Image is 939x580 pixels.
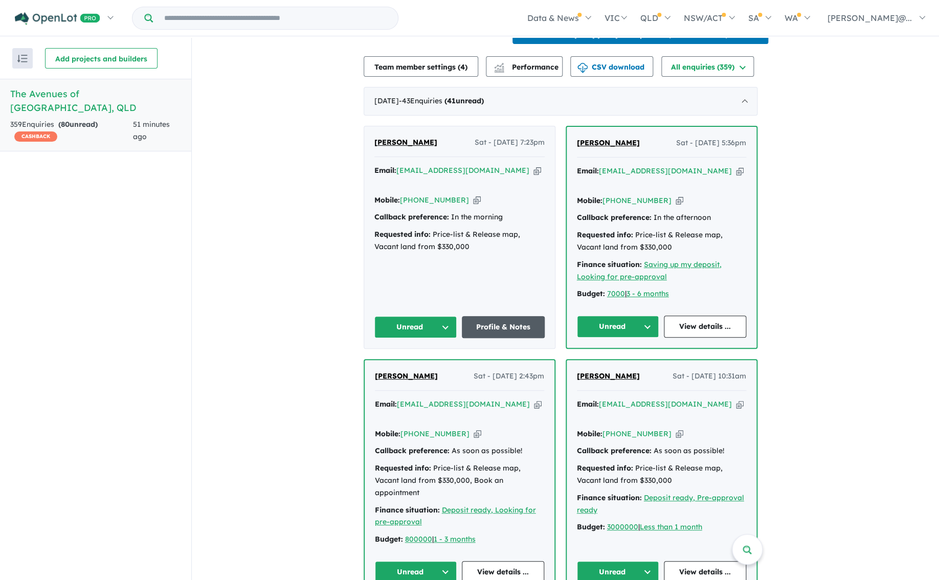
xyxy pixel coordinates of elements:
button: Copy [676,195,683,206]
img: line-chart.svg [494,63,503,69]
button: Unread [577,316,659,338]
div: Price-list & Release map, Vacant land from $330,000 [374,229,545,253]
div: As soon as possible! [375,445,544,457]
strong: Finance situation: [375,505,440,515]
h5: The Avenues of [GEOGRAPHIC_DATA] , QLD [10,87,181,115]
div: Price-list & Release map, Vacant land from $330,000 [577,229,746,254]
div: 359 Enquir ies [10,119,133,143]
strong: Mobile: [375,429,400,438]
a: [EMAIL_ADDRESS][DOMAIN_NAME] [397,399,530,409]
button: Copy [676,429,683,439]
a: 3000000 [607,522,638,531]
a: Less than 1 month [640,522,702,531]
span: Sat - [DATE] 2:43pm [474,370,544,383]
span: 80 [61,120,70,129]
strong: ( unread) [444,96,484,105]
strong: Callback preference: [375,446,450,455]
a: [EMAIL_ADDRESS][DOMAIN_NAME] [599,399,732,409]
strong: Requested info: [374,230,431,239]
a: [PERSON_NAME] [577,370,640,383]
a: [PERSON_NAME] [375,370,438,383]
a: [EMAIL_ADDRESS][DOMAIN_NAME] [599,166,732,175]
button: Copy [533,165,541,176]
span: [PERSON_NAME] [577,138,640,147]
strong: Email: [375,399,397,409]
span: Sat - [DATE] 5:36pm [676,137,746,149]
span: [PERSON_NAME] [374,138,437,147]
img: bar-chart.svg [494,66,504,73]
span: Performance [496,62,558,72]
button: CSV download [570,56,653,77]
a: 1 - 3 months [434,534,476,544]
div: In the afternoon [577,212,746,224]
button: Copy [474,429,481,439]
button: Unread [374,316,457,338]
a: [PHONE_NUMBER] [602,429,672,438]
strong: Requested info: [577,463,633,473]
span: [PERSON_NAME] [577,371,640,381]
span: 51 minutes ago [133,120,170,141]
strong: Mobile: [374,195,400,205]
strong: Finance situation: [577,493,642,502]
a: View details ... [664,316,746,338]
span: CASHBACK [14,131,57,142]
img: download icon [577,63,588,73]
strong: Budget: [577,289,605,298]
a: [EMAIL_ADDRESS][DOMAIN_NAME] [396,166,529,175]
input: Try estate name, suburb, builder or developer [155,7,396,29]
a: 7000 [607,289,625,298]
strong: Email: [374,166,396,175]
button: Copy [736,166,744,176]
span: Sat - [DATE] 10:31am [673,370,746,383]
strong: Callback preference: [577,213,652,222]
a: 3 - 6 months [627,289,669,298]
img: sort.svg [17,55,28,62]
button: Copy [473,195,481,206]
strong: ( unread) [58,120,98,129]
button: Performance [486,56,563,77]
span: 4 [460,62,465,72]
a: Deposit ready, Pre-approval ready [577,493,744,515]
a: 800000 [405,534,432,544]
strong: Mobile: [577,429,602,438]
strong: Mobile: [577,196,602,205]
button: Add projects and builders [45,48,158,69]
strong: Budget: [375,534,403,544]
div: | [577,521,746,533]
div: Price-list & Release map, Vacant land from $330,000, Book an appointment [375,462,544,499]
a: [PERSON_NAME] [577,137,640,149]
div: In the morning [374,211,545,224]
span: [PERSON_NAME] [375,371,438,381]
strong: Requested info: [375,463,431,473]
div: Price-list & Release map, Vacant land from $330,000 [577,462,746,487]
button: Team member settings (4) [364,56,478,77]
strong: Email: [577,399,599,409]
div: | [577,288,746,300]
span: [PERSON_NAME]@... [828,13,912,23]
strong: Finance situation: [577,260,642,269]
span: - 43 Enquir ies [399,96,484,105]
img: Openlot PRO Logo White [15,12,100,25]
a: [PHONE_NUMBER] [400,195,469,205]
a: Deposit ready, Looking for pre-approval [375,505,536,527]
a: [PHONE_NUMBER] [400,429,469,438]
strong: Callback preference: [374,212,449,221]
span: 41 [447,96,456,105]
div: [DATE] [364,87,757,116]
button: Copy [534,399,542,410]
button: All enquiries (359) [661,56,754,77]
div: | [375,533,544,546]
strong: Requested info: [577,230,633,239]
button: Copy [736,399,744,410]
a: Saving up my deposit, Looking for pre-approval [577,260,722,281]
span: Sat - [DATE] 7:23pm [475,137,545,149]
